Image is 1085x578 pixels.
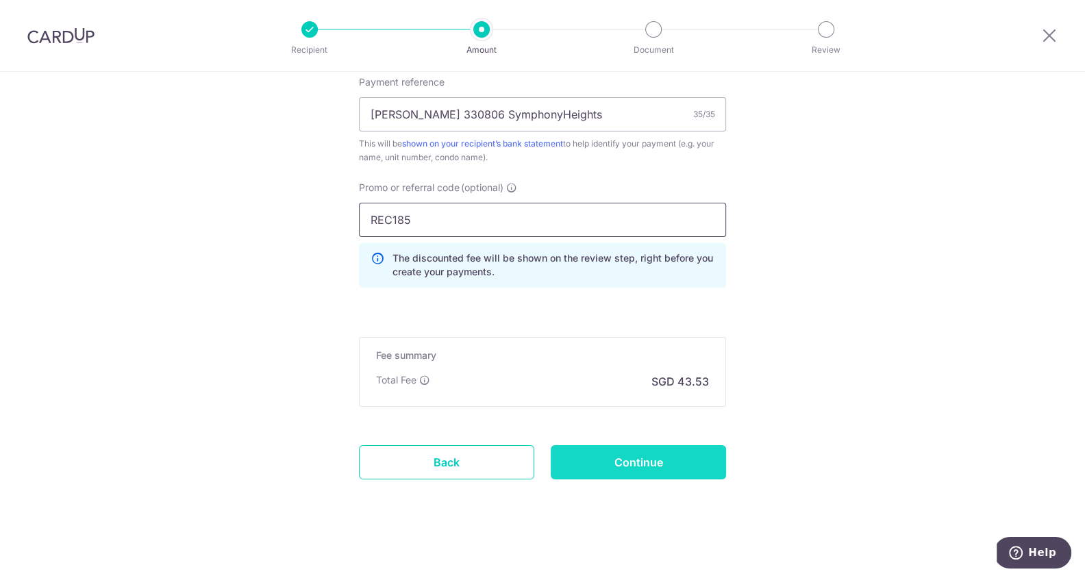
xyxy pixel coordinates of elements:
[997,537,1071,571] iframe: Opens a widget where you can find more information
[693,108,715,121] div: 35/35
[376,349,709,362] h5: Fee summary
[359,445,534,479] a: Back
[775,43,877,57] p: Review
[603,43,704,57] p: Document
[359,75,445,89] span: Payment reference
[651,373,709,390] p: SGD 43.53
[461,181,503,194] span: (optional)
[431,43,532,57] p: Amount
[27,27,95,44] img: CardUp
[376,373,416,387] p: Total Fee
[359,137,726,164] div: This will be to help identify your payment (e.g. your name, unit number, condo name).
[551,445,726,479] input: Continue
[392,251,714,279] p: The discounted fee will be shown on the review step, right before you create your payments.
[259,43,360,57] p: Recipient
[402,138,563,149] a: shown on your recipient’s bank statement
[359,181,460,194] span: Promo or referral code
